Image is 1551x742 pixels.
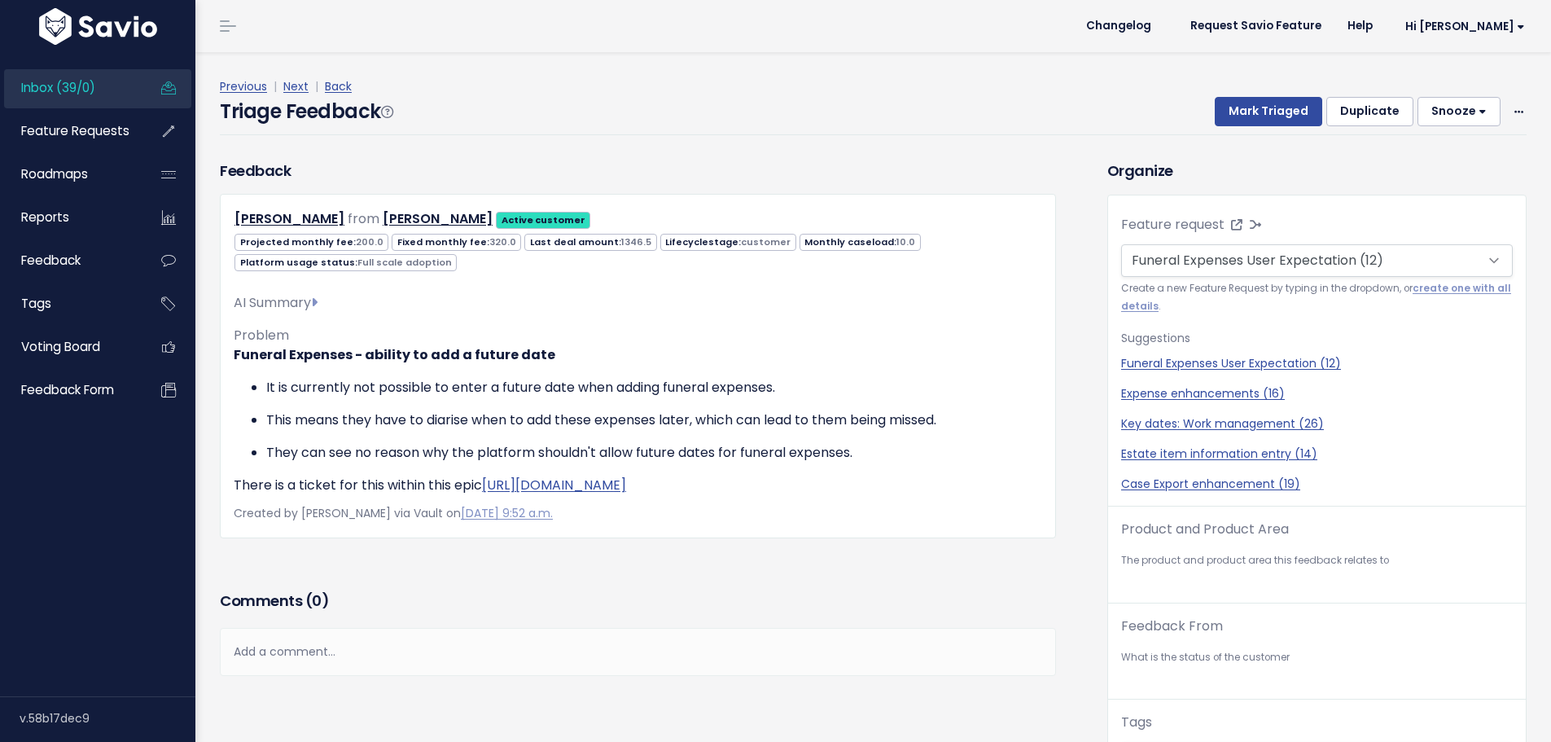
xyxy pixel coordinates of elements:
[800,234,921,251] span: Monthly caseload:
[621,235,651,248] span: 1346.5
[482,476,626,494] a: [URL][DOMAIN_NAME]
[21,338,100,355] span: Voting Board
[4,371,135,409] a: Feedback form
[312,591,322,611] span: 0
[1121,713,1152,732] label: Tags
[220,78,267,94] a: Previous
[461,505,553,521] a: [DATE] 9:52 a.m.
[234,345,555,364] strong: Funeral Expenses - ability to add a future date
[4,242,135,279] a: Feedback
[1405,20,1525,33] span: Hi [PERSON_NAME]
[1121,280,1513,315] small: Create a new Feature Request by typing in the dropdown, or .
[1215,97,1322,126] button: Mark Triaged
[1121,282,1511,312] a: create one with all details
[21,252,81,269] span: Feedback
[234,293,318,312] span: AI Summary
[283,78,309,94] a: Next
[4,285,135,323] a: Tags
[270,78,280,94] span: |
[1086,20,1151,32] span: Changelog
[1107,160,1527,182] h3: Organize
[4,69,135,107] a: Inbox (39/0)
[1121,355,1513,372] a: Funeral Expenses User Expectation (12)
[392,234,521,251] span: Fixed monthly fee:
[1334,14,1386,38] a: Help
[1121,617,1223,636] label: Feedback From
[1121,649,1513,666] small: What is the status of the customer
[896,235,915,248] span: 10.0
[21,79,95,96] span: Inbox (39/0)
[21,295,51,312] span: Tags
[1121,328,1513,349] p: Suggestions
[1386,14,1538,39] a: Hi [PERSON_NAME]
[348,209,379,228] span: from
[356,235,383,248] span: 200.0
[741,235,791,248] span: customer
[234,254,457,271] span: Platform usage status:
[383,209,493,228] a: [PERSON_NAME]
[1177,14,1334,38] a: Request Savio Feature
[489,235,516,248] span: 320.0
[357,256,452,269] span: Full scale adoption
[266,443,1042,463] p: They can see no reason why the platform shouldn't allow future dates for funeral expenses.
[1121,215,1225,235] label: Feature request
[1121,552,1513,569] small: The product and product area this feedback relates to
[21,165,88,182] span: Roadmaps
[4,156,135,193] a: Roadmaps
[21,122,129,139] span: Feature Requests
[312,78,322,94] span: |
[1121,476,1513,493] a: Case Export enhancement (19)
[220,160,291,182] h3: Feedback
[1417,97,1501,126] button: Snooze
[266,378,1042,397] p: It is currently not possible to enter a future date when adding funeral expenses.
[4,199,135,236] a: Reports
[234,476,1042,495] p: There is a ticket for this within this epic
[1326,97,1413,126] button: Duplicate
[234,234,388,251] span: Projected monthly fee:
[4,112,135,150] a: Feature Requests
[35,8,161,45] img: logo-white.9d6f32f41409.svg
[660,234,796,251] span: Lifecyclestage:
[234,209,344,228] a: [PERSON_NAME]
[234,326,289,345] span: Problem
[502,213,585,226] strong: Active customer
[21,381,114,398] span: Feedback form
[1121,385,1513,402] a: Expense enhancements (16)
[1121,520,1289,539] label: Product and Product Area
[524,234,656,251] span: Last deal amount:
[220,590,1056,612] h3: Comments ( )
[21,209,69,226] span: Reports
[325,78,352,94] a: Back
[20,697,195,740] div: v.58b17dec9
[234,505,553,521] span: Created by [PERSON_NAME] via Vault on
[4,328,135,366] a: Voting Board
[1121,415,1513,432] a: Key dates: Work management (26)
[266,411,1042,430] p: This means they have to diarise when to add these expenses later, which can lead to them being mi...
[220,628,1056,676] div: Add a comment...
[220,97,392,126] h4: Triage Feedback
[1121,446,1513,463] a: Estate item information entry (14)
